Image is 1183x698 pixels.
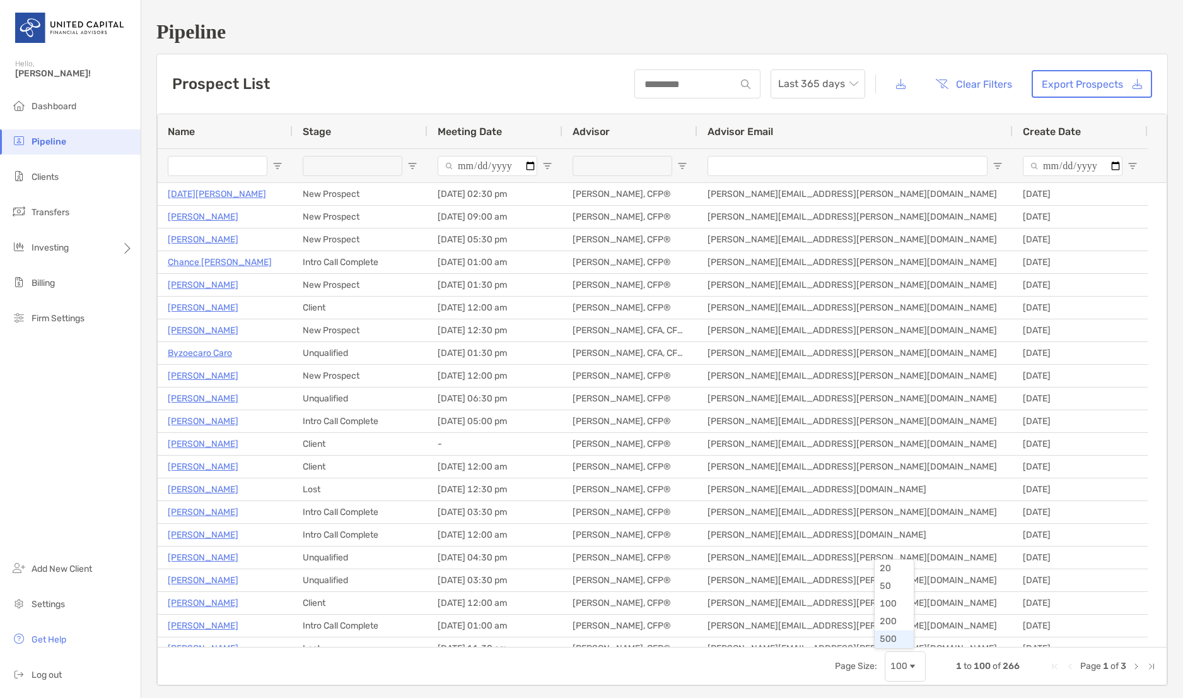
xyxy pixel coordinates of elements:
div: [DATE] 11:30 am [428,637,562,660]
img: United Capital Logo [15,5,125,50]
div: 100 [890,661,907,671]
a: Export Prospects [1032,70,1152,98]
div: [DATE] [1013,319,1148,341]
span: 200 [880,616,897,627]
a: [PERSON_NAME] [168,391,238,406]
div: [DATE] [1013,569,1148,591]
p: [PERSON_NAME] [168,322,238,338]
div: Previous Page [1065,661,1075,671]
div: [DATE] 05:30 pm [428,228,562,251]
div: [DATE] [1013,183,1148,205]
div: [DATE] [1013,387,1148,410]
img: pipeline icon [11,133,26,148]
div: Page Size [885,651,926,682]
div: [DATE] [1013,297,1148,319]
input: Create Date Filter Input [1023,156,1122,176]
span: of [1110,661,1119,671]
span: 1 [956,661,962,671]
button: Open Filter Menu [407,161,417,171]
a: Chance [PERSON_NAME] [168,254,272,270]
span: Advisor [573,126,610,138]
div: - [428,433,562,455]
div: [PERSON_NAME][EMAIL_ADDRESS][PERSON_NAME][DOMAIN_NAME] [697,319,1013,341]
p: [PERSON_NAME] [168,232,238,247]
a: [PERSON_NAME] [168,641,238,656]
span: 100 [974,661,991,671]
div: Last Page [1146,661,1157,671]
h1: Pipeline [156,20,1168,44]
div: [PERSON_NAME], CFP® [562,524,697,546]
div: New Prospect [293,183,428,205]
span: Transfers [32,207,69,218]
div: [PERSON_NAME], CFP® [562,410,697,432]
p: [PERSON_NAME] [168,550,238,565]
button: Open Filter Menu [1128,161,1138,171]
span: Log out [32,670,62,680]
div: [PERSON_NAME][EMAIL_ADDRESS][PERSON_NAME][DOMAIN_NAME] [697,569,1013,591]
a: [PERSON_NAME] [168,277,238,293]
a: [PERSON_NAME] [168,209,238,225]
div: Client [293,592,428,614]
div: [DATE] 06:30 pm [428,387,562,410]
div: [DATE] [1013,365,1148,387]
div: [DATE] 12:00 am [428,297,562,319]
span: Get Help [32,634,66,645]
img: settings icon [11,596,26,611]
div: [DATE] 09:00 am [428,206,562,228]
span: Name [168,126,195,138]
a: [PERSON_NAME] [168,572,238,588]
div: Intro Call Complete [293,410,428,432]
div: [PERSON_NAME][EMAIL_ADDRESS][PERSON_NAME][DOMAIN_NAME] [697,251,1013,273]
a: [PERSON_NAME] [168,459,238,475]
div: [PERSON_NAME][EMAIL_ADDRESS][PERSON_NAME][DOMAIN_NAME] [697,501,1013,523]
div: [PERSON_NAME], CFP® [562,206,697,228]
div: [DATE] [1013,228,1148,251]
div: Unqualified [293,342,428,364]
p: [PERSON_NAME] [168,618,238,634]
div: [DATE] [1013,206,1148,228]
a: [PERSON_NAME] [168,368,238,384]
div: [DATE] 05:00 pm [428,410,562,432]
p: [PERSON_NAME] [168,504,238,520]
div: [DATE] 03:30 pm [428,569,562,591]
div: [DATE] [1013,592,1148,614]
h3: Prospect List [172,75,270,93]
div: Intro Call Complete [293,615,428,637]
div: Intro Call Complete [293,501,428,523]
div: [PERSON_NAME][EMAIL_ADDRESS][PERSON_NAME][DOMAIN_NAME] [697,183,1013,205]
div: [DATE] 12:30 pm [428,319,562,341]
a: [PERSON_NAME] [168,527,238,543]
div: [PERSON_NAME][EMAIL_ADDRESS][PERSON_NAME][DOMAIN_NAME] [697,228,1013,251]
span: 50 [880,581,891,591]
div: [PERSON_NAME], CFP® [562,478,697,500]
a: Byzoecaro Caro [168,345,232,361]
img: firm-settings icon [11,310,26,325]
span: Dashboard [32,101,76,112]
img: clients icon [11,169,26,184]
div: [PERSON_NAME][EMAIL_ADDRESS][PERSON_NAME][DOMAIN_NAME] [697,365,1013,387]
div: [DATE] 01:00 am [428,615,562,637]
div: [PERSON_NAME][EMAIL_ADDRESS][PERSON_NAME][DOMAIN_NAME] [697,615,1013,637]
div: [PERSON_NAME], CFP® [562,615,697,637]
div: New Prospect [293,206,428,228]
div: [PERSON_NAME][EMAIL_ADDRESS][PERSON_NAME][DOMAIN_NAME] [697,297,1013,319]
div: [PERSON_NAME], CFP® [562,387,697,410]
div: [DATE] [1013,251,1148,273]
div: [PERSON_NAME], CFP® [562,501,697,523]
p: [PERSON_NAME] [168,436,238,452]
div: [PERSON_NAME], CFP® [562,183,697,205]
div: [PERSON_NAME][EMAIL_ADDRESS][PERSON_NAME][DOMAIN_NAME] [697,547,1013,569]
span: Pipeline [32,136,66,147]
div: Select Field [874,559,914,649]
div: [PERSON_NAME][EMAIL_ADDRESS][PERSON_NAME][DOMAIN_NAME] [697,456,1013,478]
a: [PERSON_NAME] [168,413,238,429]
div: [PERSON_NAME][EMAIL_ADDRESS][PERSON_NAME][DOMAIN_NAME] [697,274,1013,296]
div: [PERSON_NAME], CFP® [562,274,697,296]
